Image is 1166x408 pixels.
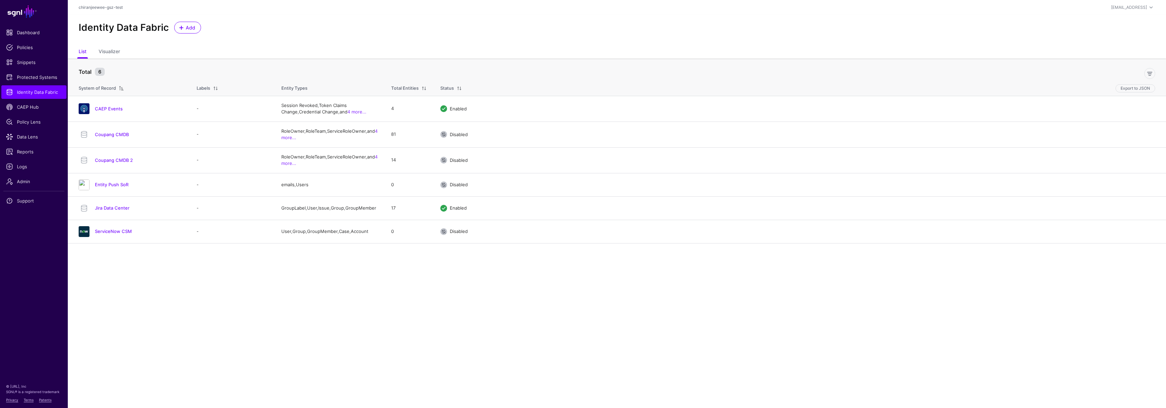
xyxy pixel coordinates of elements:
span: Support [6,197,62,204]
td: RoleOwner, RoleTeam, ServiceRoleOwner, and [275,122,384,147]
span: Data Lens [6,133,62,140]
a: SGNL [4,4,64,19]
td: 0 [384,173,434,196]
a: 4 more... [347,109,366,114]
td: - [190,96,275,122]
p: © [URL], Inc [6,384,62,389]
td: User, Group, GroupMember, Case, Account [275,220,384,243]
a: List [79,46,86,59]
a: Protected Systems [1,70,66,84]
span: Dashboard [6,29,62,36]
a: Policy Lens [1,115,66,129]
a: CAEP Hub [1,100,66,114]
a: ServiceNow CSM [95,229,132,234]
td: 14 [384,147,434,173]
td: 4 [384,96,434,122]
a: Identity Data Fabric [1,85,66,99]
td: - [190,122,275,147]
a: Data Lens [1,130,66,144]
a: Jira Data Center [95,205,129,211]
div: Labels [197,85,210,92]
p: SGNL® is a registered trademark [6,389,62,394]
a: Snippets [1,56,66,69]
img: svg+xml;base64,PHN2ZyB3aWR0aD0iNjQiIGhlaWdodD0iNjQiIHZpZXdCb3g9IjAgMCA2NCA2NCIgZmlsbD0ibm9uZSIgeG... [79,226,89,237]
td: emails, Users [275,173,384,196]
td: 81 [384,122,434,147]
div: Status [440,85,454,92]
span: Protected Systems [6,74,62,81]
span: Disabled [450,131,468,137]
td: - [190,196,275,220]
a: Add [174,22,201,34]
a: Entity Push SoR [95,182,128,187]
a: Terms [24,398,34,402]
a: chiranjeewee-gsz-test [79,5,123,10]
span: Disabled [450,229,468,234]
div: [EMAIL_ADDRESS] [1111,4,1147,10]
span: Snippets [6,59,62,66]
td: - [190,173,275,196]
span: Policy Lens [6,119,62,125]
strong: Total [79,68,92,75]
h2: Identity Data Fabric [79,22,169,34]
span: Policies [6,44,62,51]
td: GroupLabel, User, Issue, Group, GroupMember [275,196,384,220]
td: RoleOwner, RoleTeam, ServiceRoleOwner, and [275,147,384,173]
div: System of Record [79,85,116,92]
img: svg+xml;base64,UEQ5NGJXd2dkbVZ5YzJsdmJqMGlNUzR3SWlCbGJtTnZaR2x1WnowaWRYUm1MVGdpUHo0S1BDRXRMU0JIWl... [79,179,89,190]
a: Privacy [6,398,18,402]
td: 0 [384,220,434,243]
a: CAEP Events [95,106,123,111]
span: Enabled [450,205,467,211]
a: Policies [1,41,66,54]
td: - [190,220,275,243]
span: Enabled [450,106,467,111]
a: Visualizer [99,46,120,59]
span: Logs [6,163,62,170]
a: Coupang CMDB [95,132,129,137]
span: Add [185,24,196,31]
span: Disabled [450,182,468,187]
a: Patents [39,398,52,402]
span: CAEP Hub [6,104,62,110]
button: Export to JSON [1115,84,1155,92]
span: Identity Data Fabric [6,89,62,95]
td: Session Revoked, Token Claims Change, Credential Change, and [275,96,384,122]
a: Dashboard [1,26,66,39]
div: Total Entities [391,85,419,92]
small: 6 [95,68,105,76]
span: Entity Types [281,85,307,91]
a: Reports [1,145,66,158]
span: Reports [6,148,62,155]
span: Disabled [450,157,468,163]
a: Admin [1,175,66,188]
td: - [190,147,275,173]
img: svg+xml;base64,PHN2ZyB3aWR0aD0iNjQiIGhlaWdodD0iNjQiIHZpZXdCb3g9IjAgMCA2NCA2NCIgZmlsbD0ibm9uZSIgeG... [79,103,89,114]
a: Coupang CMDB 2 [95,157,133,163]
td: 17 [384,196,434,220]
span: Admin [6,178,62,185]
a: Logs [1,160,66,173]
